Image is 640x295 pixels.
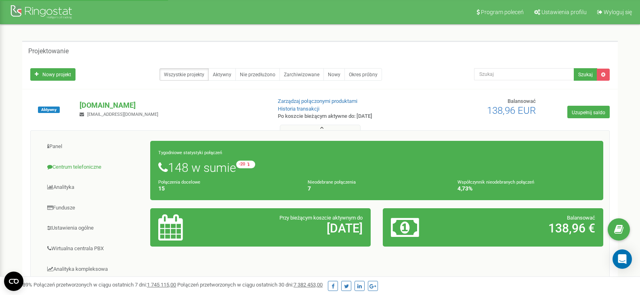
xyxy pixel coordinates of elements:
[604,9,632,15] font: Wyloguj się
[49,143,62,149] font: Panel
[53,205,75,211] font: Fundusze
[548,221,595,235] font: 138,96 €
[37,198,151,218] a: Fundusze
[52,225,94,231] font: Ustawienia ogólne
[87,112,158,117] font: [EMAIL_ADDRESS][DOMAIN_NAME]
[279,215,363,221] font: Przy bieżącym koszcie aktywnym do
[567,215,595,221] font: Balansować
[37,178,151,197] a: Analityka
[508,98,536,104] font: Balansować
[30,68,76,81] a: Nowy projekt
[41,107,57,112] font: Aktywny
[278,98,357,104] a: Zarządzaj połączonymi produktami
[37,157,151,177] a: Centrum telefoniczne
[208,68,236,81] a: Aktywny
[158,185,165,192] font: 15
[51,245,104,251] font: Wirtualna centrala PBX
[567,106,610,118] a: Uzupełnij saldo
[323,68,345,81] a: Nowy
[164,72,204,77] font: Wszystkie projekty
[213,72,231,77] font: Aktywny
[572,109,605,115] font: Uzupełnij saldo
[474,68,574,80] input: Szukaj
[52,164,101,170] font: Centrum telefoniczne
[37,218,151,238] a: Ustawienia ogólne
[28,47,69,55] font: Projektowanie
[80,101,136,109] font: [DOMAIN_NAME]
[481,9,524,15] font: Program poleceń
[457,185,472,192] font: 4,73%
[294,282,323,288] font: 7 382 453,00
[613,249,632,269] div: Otwórz komunikator interkomowy
[278,113,372,119] font: Po koszcie bieżącym aktywne do: [DATE]
[457,180,534,185] font: Współczynnik nieodebranych połączeń
[284,72,319,77] font: Zarchiwizowane
[34,282,147,288] font: Połączeń przetworzonych w ciągu ostatnich 7 dni:
[278,106,319,112] a: Historia transakcji
[42,72,71,77] font: Nowy projekt
[328,72,340,77] font: Nowy
[349,72,378,77] font: Okres próbny
[308,180,356,185] font: Nieodebrane połączenia
[37,239,151,259] a: Wirtualna centrala PBX
[487,105,536,116] font: 138,96 EUR
[235,68,280,81] a: Nie przedłużono
[37,259,151,279] a: Analityka kompleksowa
[308,185,311,192] font: 7
[53,266,108,272] font: Analityka kompleksowa
[578,72,593,77] font: Szukaj
[541,9,587,15] font: Ustawienia profilu
[327,221,363,235] font: [DATE]
[53,184,74,190] font: Analityka
[574,68,597,81] button: Szukaj
[344,68,382,81] a: Okres próbny
[4,272,23,291] button: Otwórz widżet CMP
[279,68,324,81] a: Zarchiwizowane
[168,161,236,175] font: 148 w sumie
[147,282,176,288] font: 1 745 115,00
[240,72,275,77] font: Nie przedłużono
[158,150,222,155] font: Tygodniowe statystyki połączeń
[177,282,294,288] font: Połączeń przetworzonych w ciągu ostatnich 30 dni:
[158,180,200,185] font: Połączenia docelowe
[159,68,209,81] a: Wszystkie projekty
[239,161,245,167] font: -20
[37,137,151,157] a: Panel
